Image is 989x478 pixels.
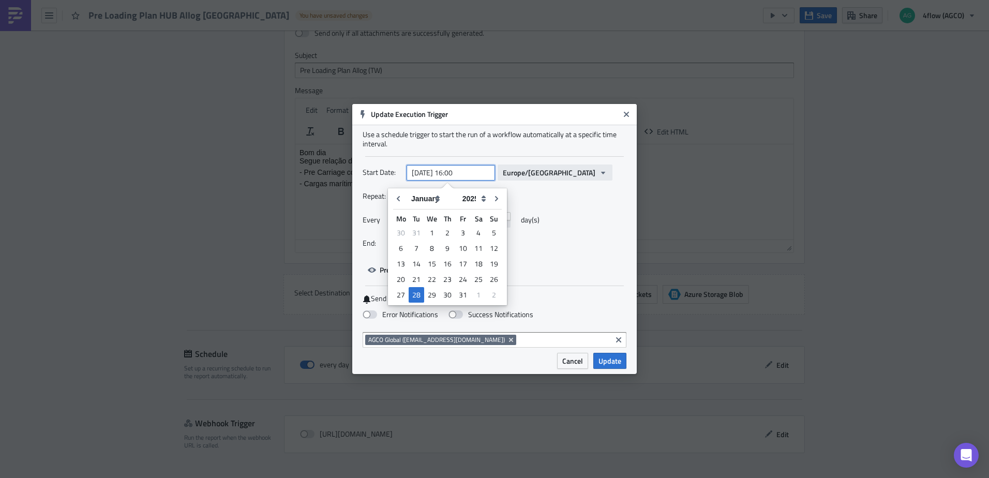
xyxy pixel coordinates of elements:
[409,272,424,287] div: 21
[954,443,979,468] div: Open Intercom Messenger
[409,226,424,240] div: 31
[471,256,486,272] div: Sat Jan 18 2025
[455,272,471,287] div: 24
[455,256,471,272] div: Fri Jan 17 2025
[486,272,502,287] div: Sun Jan 26 2025
[521,212,540,228] span: day(s)
[486,287,502,303] div: Sun Feb 02 2025
[4,24,494,32] p: - Pre Carriage com destino ao HUB
[460,213,466,224] abbr: Friday
[440,287,455,303] div: Thu Jan 30 2025
[407,165,495,181] input: YYYY-MM-DD HH:mm
[409,225,424,241] div: Tue Dec 31 2024
[562,355,583,366] span: Cancel
[363,294,626,304] label: Send notification after scheduled run
[380,264,470,275] span: Preview next scheduled runs
[471,225,486,241] div: Sat Jan 04 2025
[455,288,471,302] div: 31
[489,191,504,206] button: Go to next month
[424,241,440,256] div: 8
[371,110,619,119] h6: Update Execution Trigger
[363,262,475,278] button: Preview next scheduled runs
[455,287,471,303] div: Fri Jan 31 2025
[457,191,489,206] select: Year
[471,272,486,287] div: Sat Jan 25 2025
[486,256,502,272] div: Sun Jan 19 2025
[396,213,406,224] abbr: Monday
[486,241,502,256] div: 12
[409,241,424,256] div: Tue Jan 07 2025
[440,241,455,256] div: 9
[393,241,409,256] div: Mon Jan 06 2025
[424,226,440,240] div: 1
[593,353,626,369] button: Update
[503,167,595,178] span: Europe/[GEOGRAPHIC_DATA]
[424,257,440,271] div: 15
[440,272,455,287] div: Thu Jan 23 2025
[471,241,486,256] div: Sat Jan 11 2025
[557,353,588,369] button: Cancel
[455,241,471,256] div: Fri Jan 10 2025
[409,257,424,271] div: 14
[619,107,634,122] button: Close
[486,241,502,256] div: Sun Jan 12 2025
[455,225,471,241] div: Fri Jan 03 2025
[424,272,440,287] div: 22
[424,288,440,302] div: 29
[498,165,612,181] button: Europe/[GEOGRAPHIC_DATA]
[440,288,455,302] div: 30
[486,226,502,240] div: 5
[444,213,452,224] abbr: Thursday
[393,257,409,271] div: 13
[490,213,498,224] abbr: Sunday
[471,288,486,302] div: 1
[393,225,409,241] div: Mon Dec 30 2024
[486,225,502,241] div: Sun Jan 05 2025
[393,288,409,302] div: 27
[4,35,494,43] p: - Cargas marítimas com origem no HUB e destino [GEOGRAPHIC_DATA]
[393,241,409,256] div: 6
[363,165,401,180] label: Start Date:
[486,288,502,302] div: 2
[598,355,621,366] span: Update
[440,257,455,271] div: 16
[455,241,471,256] div: 10
[393,272,409,287] div: Mon Jan 20 2025
[486,257,502,271] div: 19
[363,130,626,148] div: Use a schedule trigger to start the run of a workflow automatically at a specific time interval.
[4,4,494,21] p: Bom dia Segue relação das cargas do HUB de [GEOGRAPHIC_DATA] :
[427,213,437,224] abbr: Wednesday
[363,310,438,319] label: Error Notifications
[612,334,625,346] button: Clear selected items
[393,287,409,303] div: Mon Jan 27 2025
[363,188,401,204] label: Repeat:
[409,272,424,287] div: Tue Jan 21 2025
[424,241,440,256] div: Wed Jan 08 2025
[393,272,409,287] div: 20
[413,213,420,224] abbr: Tuesday
[471,257,486,271] div: 18
[440,241,455,256] div: Thu Jan 09 2025
[391,191,406,206] button: Go to previous month
[507,335,516,345] button: Remove Tag
[471,272,486,287] div: 25
[448,310,533,319] label: Success Notifications
[409,241,424,256] div: 7
[475,213,483,224] abbr: Saturday
[455,257,471,271] div: 17
[393,226,409,240] div: 30
[406,191,457,206] select: Month
[424,225,440,241] div: Wed Jan 01 2025
[440,256,455,272] div: Thu Jan 16 2025
[471,287,486,303] div: Sat Feb 01 2025
[4,4,494,43] body: Rich Text Area. Press ALT-0 for help.
[409,287,424,303] div: Tue Jan 28 2025
[363,235,401,251] label: End:
[471,241,486,256] div: 11
[455,272,471,287] div: Fri Jan 24 2025
[440,225,455,241] div: Thu Jan 02 2025
[368,335,505,345] span: AGCO Global ([EMAIL_ADDRESS][DOMAIN_NAME])
[440,272,455,287] div: 23
[393,256,409,272] div: Mon Jan 13 2025
[486,272,502,287] div: 26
